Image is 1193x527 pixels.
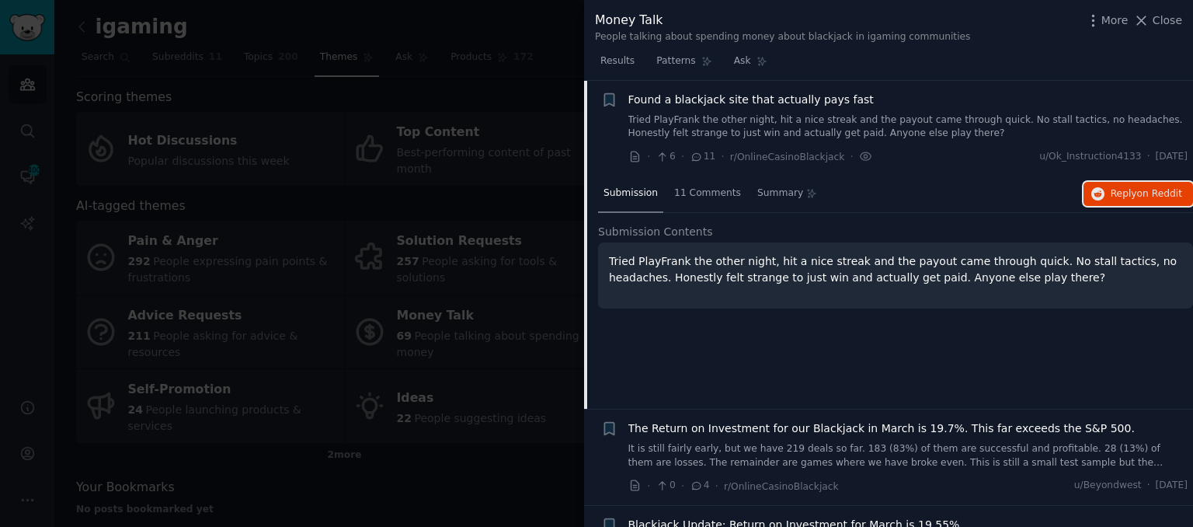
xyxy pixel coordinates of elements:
span: r/OnlineCasinoBlackjack [724,481,839,492]
button: More [1085,12,1129,29]
span: · [681,478,684,494]
span: Reply [1111,187,1182,201]
span: 11 [690,150,715,164]
span: 4 [690,479,709,493]
span: Patterns [656,54,695,68]
span: on Reddit [1137,188,1182,199]
span: r/OnlineCasinoBlackjack [730,152,845,162]
span: Close [1153,12,1182,29]
span: u/Beyondwest [1074,479,1142,493]
span: Submission Contents [598,224,713,240]
span: · [681,148,684,165]
span: 0 [656,479,675,493]
span: More [1101,12,1129,29]
span: · [1147,479,1150,493]
span: 6 [656,150,675,164]
span: · [721,148,724,165]
button: Replyon Reddit [1083,182,1193,207]
span: [DATE] [1156,479,1188,493]
button: Close [1133,12,1182,29]
span: Results [600,54,635,68]
a: Ask [729,49,773,81]
a: It is still fairly early, but we have 219 deals so far. 183 (83%) of them are successful and prof... [628,442,1188,469]
p: Tried PlayFrank the other night, hit a nice streak and the payout came through quick. No stall ta... [609,253,1182,286]
span: · [1147,150,1150,164]
span: Ask [734,54,751,68]
span: [DATE] [1156,150,1188,164]
div: Money Talk [595,11,970,30]
a: Found a blackjack site that actually pays fast [628,92,874,108]
span: 11 Comments [674,187,741,201]
span: · [647,478,650,494]
a: The Return on Investment for our Blackjack in March is 19.7%. This far exceeds the S&P 500. [628,421,1135,437]
span: · [715,478,718,494]
span: Summary [757,187,803,201]
a: Results [595,49,640,81]
a: Patterns [651,49,717,81]
div: People talking about spending money about blackjack in igaming communities [595,30,970,44]
span: · [647,148,650,165]
span: Submission [603,187,658,201]
span: · [850,148,853,165]
a: Tried PlayFrank the other night, hit a nice streak and the payout came through quick. No stall ta... [628,113,1188,141]
span: u/Ok_Instruction4133 [1039,150,1142,164]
